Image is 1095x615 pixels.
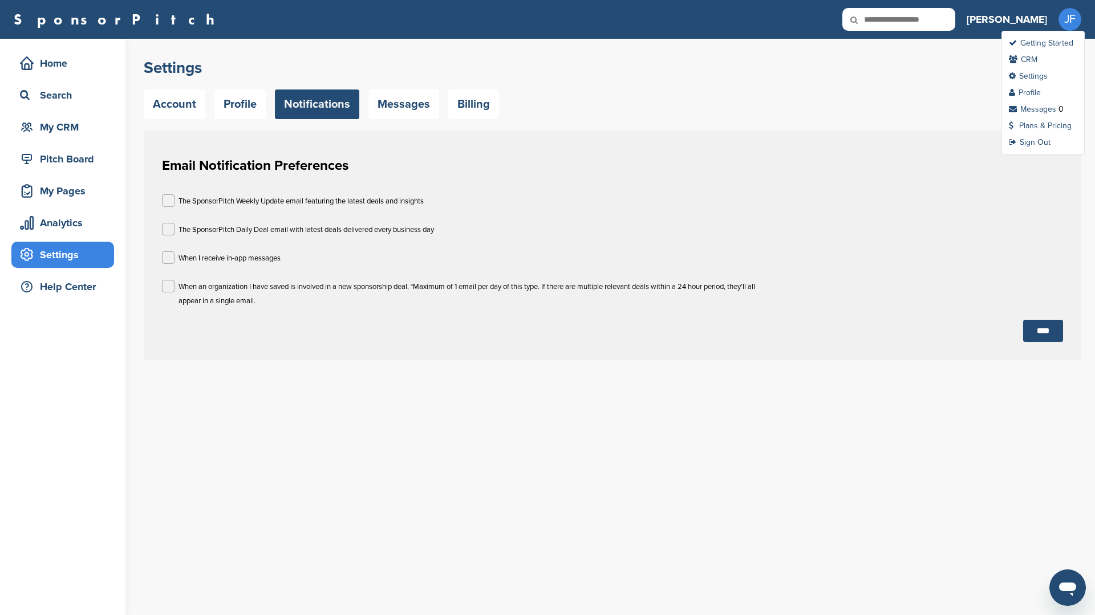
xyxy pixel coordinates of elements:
[1009,71,1048,81] a: Settings
[162,156,1063,176] h1: Email Notification Preferences
[967,11,1047,27] h3: [PERSON_NAME]
[11,114,114,140] a: My CRM
[179,223,434,237] p: The SponsorPitch Daily Deal email with latest deals delivered every business day
[11,82,114,108] a: Search
[11,210,114,236] a: Analytics
[1009,38,1073,48] a: Getting Started
[11,242,114,268] a: Settings
[448,89,499,119] a: Billing
[14,12,222,27] a: SponsorPitch
[17,181,114,201] div: My Pages
[275,89,359,119] a: Notifications
[179,194,424,209] p: The SponsorPitch Weekly Update email featuring the latest deals and insights
[1009,137,1051,147] a: Sign Out
[1009,104,1056,114] a: Messages
[967,7,1047,32] a: [PERSON_NAME]
[179,251,281,266] p: When I receive in-app messages
[144,58,1081,78] h2: Settings
[144,89,205,119] a: Account
[11,50,114,76] a: Home
[1049,569,1086,606] iframe: Button to launch messaging window
[368,89,439,119] a: Messages
[17,245,114,265] div: Settings
[17,276,114,297] div: Help Center
[11,274,114,300] a: Help Center
[179,280,757,308] p: When an organization I have saved is involved in a new sponsorship deal. *Maximum of 1 email per ...
[17,213,114,233] div: Analytics
[17,85,114,105] div: Search
[214,89,266,119] a: Profile
[11,146,114,172] a: Pitch Board
[1009,88,1041,97] a: Profile
[1058,8,1081,31] span: JF
[1009,121,1072,131] a: Plans & Pricing
[1058,104,1064,114] div: 0
[17,117,114,137] div: My CRM
[11,178,114,204] a: My Pages
[1009,55,1037,64] a: CRM
[17,53,114,74] div: Home
[17,149,114,169] div: Pitch Board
